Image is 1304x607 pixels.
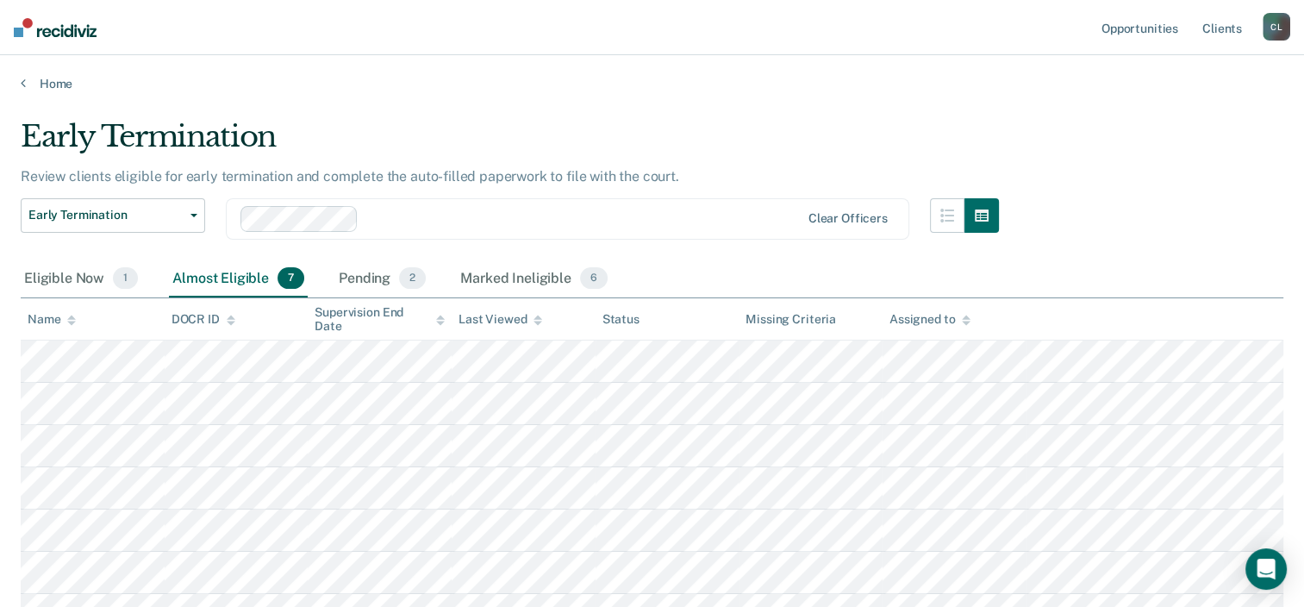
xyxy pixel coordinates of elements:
div: Last Viewed [459,312,542,327]
span: 1 [113,267,138,290]
div: C L [1263,13,1290,41]
span: 2 [399,267,426,290]
div: Missing Criteria [746,312,836,327]
div: Eligible Now1 [21,260,141,298]
div: Early Termination [21,119,999,168]
button: CL [1263,13,1290,41]
div: Assigned to [889,312,970,327]
div: Open Intercom Messenger [1245,548,1287,590]
button: Early Termination [21,198,205,233]
a: Home [21,76,1283,91]
div: Clear officers [808,211,888,226]
div: DOCR ID [172,312,235,327]
span: 7 [278,267,304,290]
img: Recidiviz [14,18,97,37]
div: Supervision End Date [315,305,445,335]
div: Almost Eligible7 [169,260,308,298]
div: Marked Ineligible6 [457,260,611,298]
div: Pending2 [335,260,429,298]
span: Early Termination [28,208,184,222]
div: Name [28,312,76,327]
span: 6 [580,267,608,290]
p: Review clients eligible for early termination and complete the auto-filled paperwork to file with... [21,168,679,185]
div: Status [602,312,640,327]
